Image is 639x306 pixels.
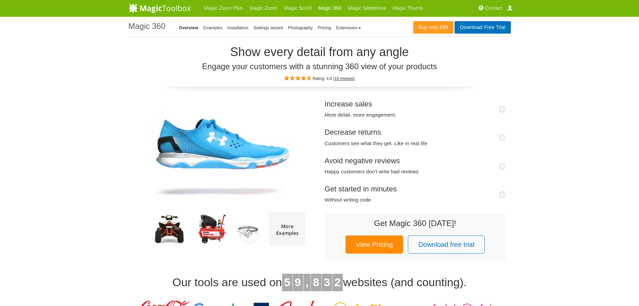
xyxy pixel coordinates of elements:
[284,276,290,289] b: 5
[325,100,506,118] a: Increase salesMore detail, more engagement.
[325,128,506,146] a: Decrease returnsCustomers see what they get. Like in real life
[128,22,166,31] h1: Magic 360
[334,276,341,289] b: 2
[313,276,319,289] b: 8
[227,25,248,30] a: Installation
[128,74,511,82] div: Rating: 4.8 ( )
[128,62,511,71] h3: Engage your customers with a stunning 360 view of your products
[325,185,506,203] a: Get started in minutesWithout writing code
[269,212,305,246] img: more magic 360 demos
[482,25,505,30] span: Free Trial
[325,196,506,203] span: Without writing code
[128,45,511,59] h2: Show every detail from any angle
[325,112,506,118] span: More detail, more engagement.
[336,25,361,30] a: Extensions
[306,276,309,289] b: ,
[408,235,485,254] a: Download free trial
[324,276,330,289] b: 3
[455,21,511,34] a: DownloadFree Trial
[203,25,222,30] a: Examples
[345,235,403,254] a: View Pricing
[318,25,331,30] a: Pricing
[288,25,313,30] a: Photography
[334,76,354,81] a: 16 reviews
[485,5,502,11] span: Contact
[140,100,308,212] img: Magic 360
[331,219,499,228] h3: Get Magic 360 [DATE]!
[438,25,448,30] span: £99
[325,168,506,175] span: Happy customers don't write bad reviews
[295,276,301,289] b: 9
[325,157,506,175] a: Avoid negative reviewsHappy customers don't write bad reviews
[413,21,454,34] a: Buy now£99
[128,3,191,13] img: MagicToolbox.com - Image tools for your website
[253,25,283,30] a: Settings wizard
[325,140,506,147] span: Customers see what they get. Like in real life
[179,25,198,30] a: Overview
[128,274,511,291] h3: Our tools are used on websites (and counting).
